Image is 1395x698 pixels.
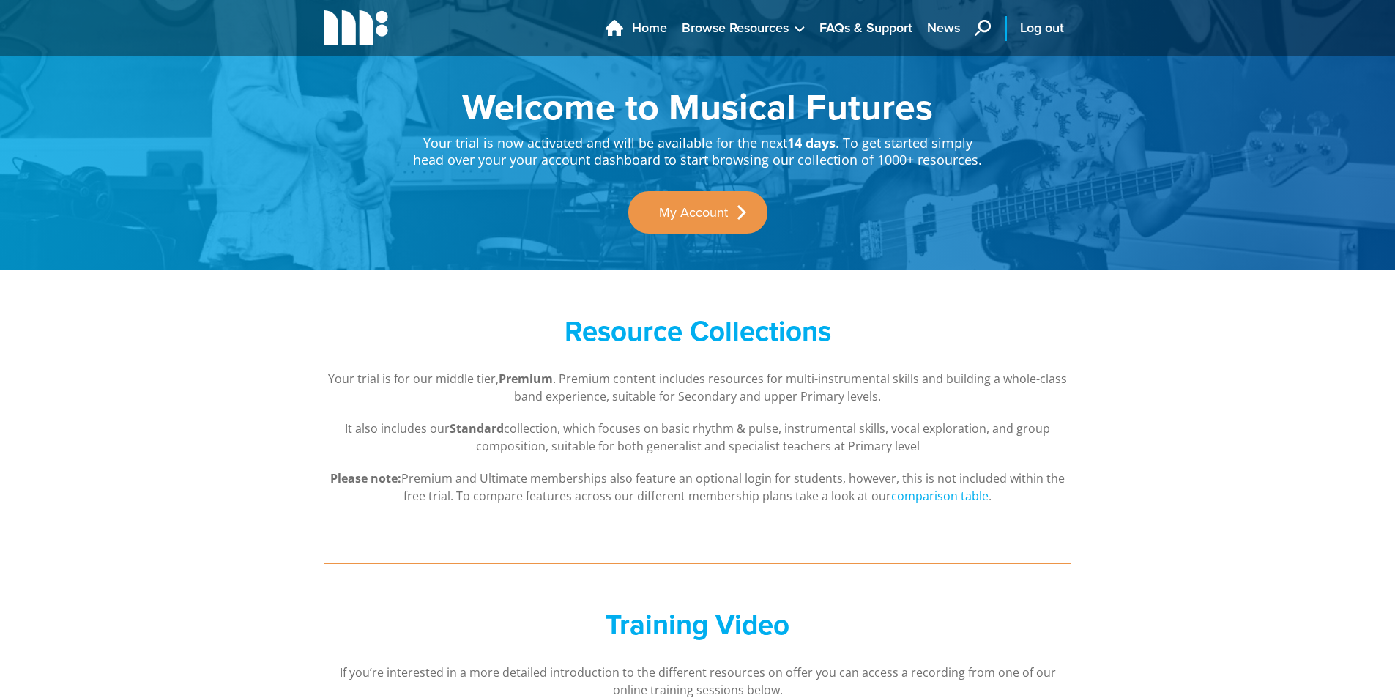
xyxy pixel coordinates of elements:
[628,191,767,234] a: My Account
[450,420,504,437] strong: Standard
[330,470,401,486] strong: Please note:
[891,488,989,505] a: comparison table
[412,88,983,125] h1: Welcome to Musical Futures
[412,125,983,169] p: Your trial is now activated and will be available for the next . To get started simply head over ...
[787,134,836,152] strong: 14 days
[412,608,983,642] h2: Training Video
[324,370,1071,405] p: Your trial is for our middle tier, . Premium content includes resources for multi-instrumental sk...
[819,18,912,38] span: FAQs & Support
[927,18,960,38] span: News
[499,371,553,387] strong: Premium
[632,18,667,38] span: Home
[682,18,789,38] span: Browse Resources
[324,420,1071,455] p: It also includes our collection, which focuses on basic rhythm & pulse, instrumental skills, voca...
[324,469,1071,505] p: Premium and Ultimate memberships also feature an optional login for students, however, this is no...
[412,314,983,348] h2: Resource Collections
[1020,18,1064,38] span: Log out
